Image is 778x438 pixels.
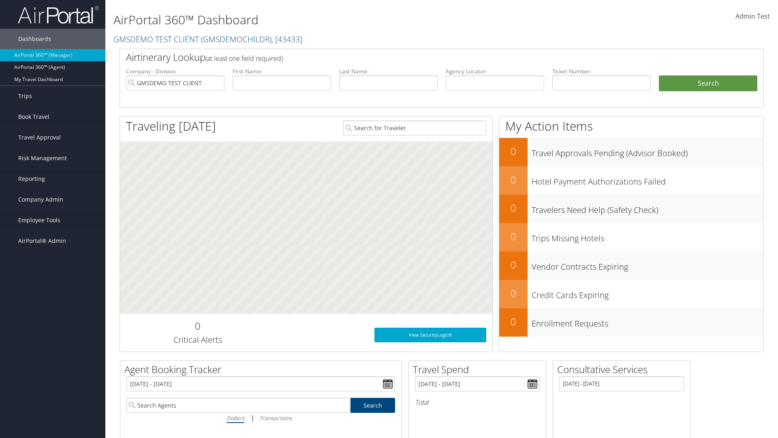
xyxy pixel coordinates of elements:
[499,223,763,251] a: 0Trips Missing Hotels
[351,398,395,413] a: Search
[126,413,395,423] div: |
[499,230,528,243] h2: 0
[532,200,763,216] h3: Travelers Need Help (Safety Check)
[126,50,704,64] h2: Airtinerary Lookup
[557,363,690,376] h2: Consultative Services
[415,398,540,407] h6: Total
[499,173,528,187] h2: 0
[126,67,224,75] label: Company - Division:
[343,120,486,135] input: Search for Traveler
[233,67,331,75] label: First Name:
[659,75,757,92] button: Search
[499,286,528,300] h2: 0
[499,138,763,166] a: 0Travel Approvals Pending (Advisor Booked)
[532,257,763,273] h3: Vendor Contracts Expiring
[499,144,528,158] h2: 0
[532,144,763,159] h3: Travel Approvals Pending (Advisor Booked)
[18,5,99,24] img: airportal-logo.png
[413,363,546,376] h2: Travel Spend
[18,169,45,189] span: Reporting
[499,166,763,195] a: 0Hotel Payment Authorizations Failed
[124,363,401,376] h2: Agent Booking Tracker
[18,189,63,210] span: Company Admin
[227,414,244,422] i: Dollars
[113,34,302,45] a: GMSDEMO TEST CLIENT
[532,314,763,329] h3: Enrollment Requests
[532,172,763,187] h3: Hotel Payment Authorizations Failed
[18,86,32,106] span: Trips
[499,308,763,337] a: 0Enrollment Requests
[532,286,763,301] h3: Credit Cards Expiring
[126,398,350,413] input: Search Agents
[18,231,66,251] span: AirPortal® Admin
[259,414,292,422] i: Transactions
[201,34,271,45] span: ( GMSDEMOCHILDR )
[499,118,763,135] h1: My Action Items
[18,210,60,230] span: Employee Tools
[271,34,302,45] span: , [ 43433 ]
[18,107,49,127] span: Book Travel
[126,118,216,135] h1: Traveling [DATE]
[374,328,486,342] a: View SecurityLogic®
[499,251,763,280] a: 0Vendor Contracts Expiring
[18,29,51,49] span: Dashboards
[552,67,651,75] label: Ticket Number:
[735,12,770,21] span: Admin Test
[113,11,551,28] h1: AirPortal 360™ Dashboard
[532,229,763,244] h3: Trips Missing Hotels
[735,4,770,29] a: Admin Test
[499,315,528,328] h2: 0
[126,319,269,333] h2: 0
[499,258,528,272] h2: 0
[18,127,61,148] span: Travel Approval
[499,201,528,215] h2: 0
[499,280,763,308] a: 0Credit Cards Expiring
[18,148,67,168] span: Risk Management
[126,334,269,346] h3: Critical Alerts
[339,67,438,75] label: Last Name:
[499,195,763,223] a: 0Travelers Need Help (Safety Check)
[205,54,283,63] span: (at least one field required)
[446,67,544,75] label: Agency Locator:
